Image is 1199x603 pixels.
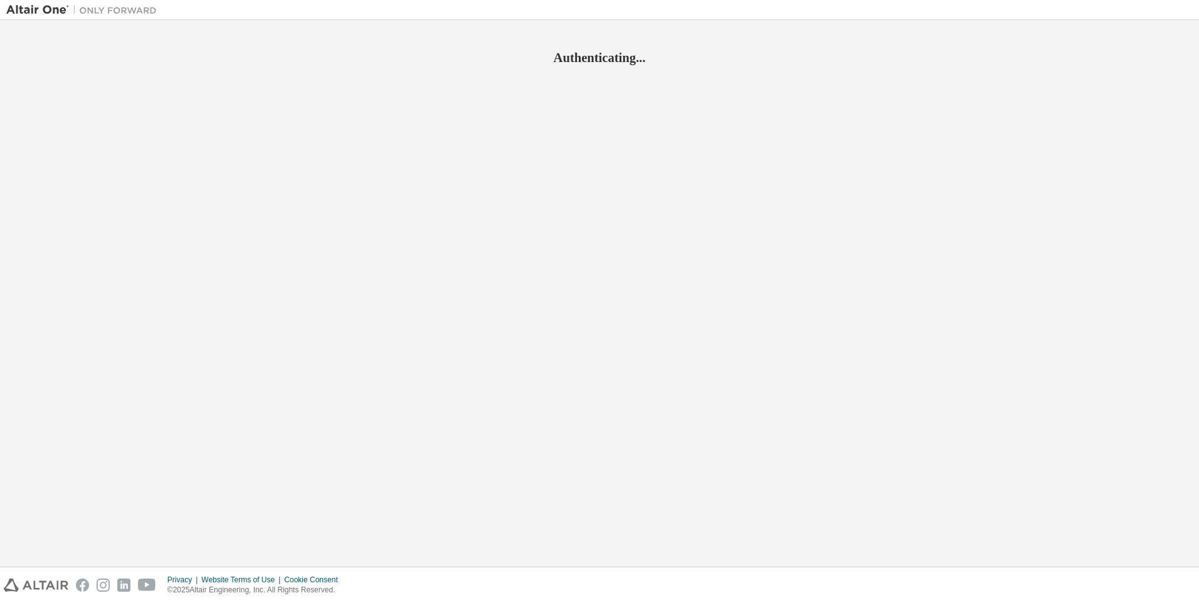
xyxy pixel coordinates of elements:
[6,50,1193,66] h2: Authenticating...
[201,575,284,585] div: Website Terms of Use
[138,579,156,592] img: youtube.svg
[167,575,201,585] div: Privacy
[76,579,89,592] img: facebook.svg
[4,579,68,592] img: altair_logo.svg
[97,579,110,592] img: instagram.svg
[6,4,163,16] img: Altair One
[117,579,130,592] img: linkedin.svg
[167,585,346,595] p: © 2025 Altair Engineering, Inc. All Rights Reserved.
[284,575,345,585] div: Cookie Consent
